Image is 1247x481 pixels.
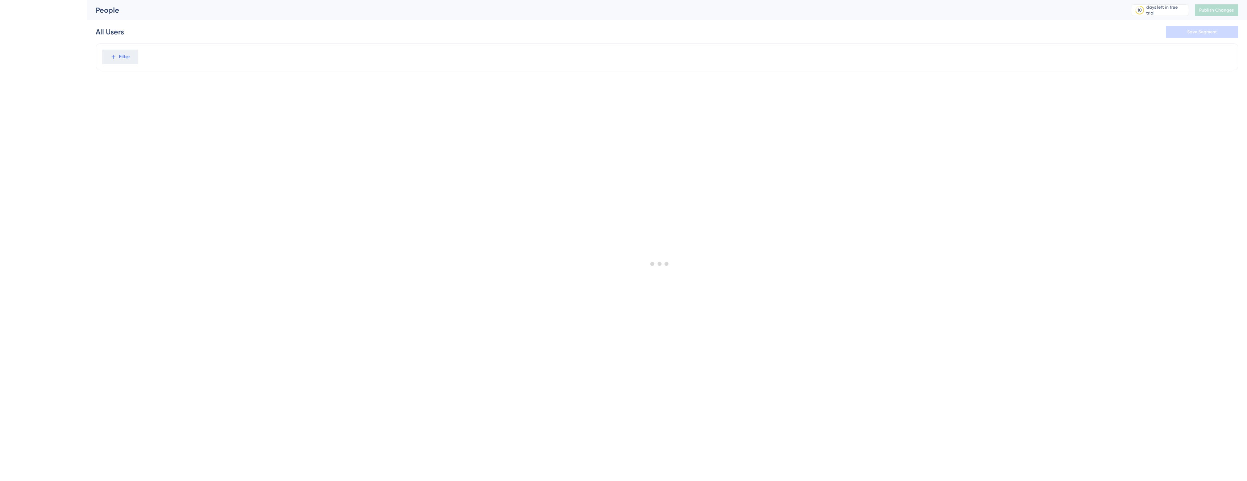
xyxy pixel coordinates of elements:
div: days left in free trial [1146,4,1186,16]
div: All Users [96,27,124,37]
span: Save Segment [1187,29,1217,35]
div: 10 [1138,7,1142,13]
div: People [96,5,1113,15]
span: Publish Changes [1199,7,1234,13]
button: Publish Changes [1195,4,1238,16]
button: Save Segment [1166,26,1238,38]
